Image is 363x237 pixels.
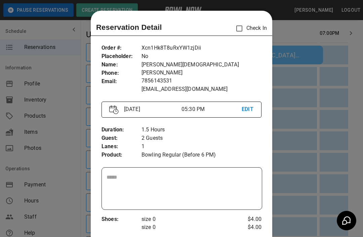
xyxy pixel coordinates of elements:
[96,22,162,33] p: Reservation Detail
[235,215,261,223] p: $4.00
[102,134,142,142] p: Guest :
[142,223,235,231] p: size 0
[102,151,142,159] p: Product :
[102,61,142,69] p: Name :
[109,105,119,114] img: Vector
[102,44,142,52] p: Order # :
[142,85,261,94] p: [EMAIL_ADDRESS][DOMAIN_NAME]
[102,69,142,77] p: Phone :
[142,126,261,134] p: 1.5 Hours
[142,77,261,85] p: 7856143531
[142,61,261,77] p: [PERSON_NAME][DEMOGRAPHIC_DATA][PERSON_NAME]
[102,142,142,151] p: Lanes :
[142,52,261,61] p: No
[142,44,261,52] p: Xcn1Hk8T8uRxYW1zjDii
[142,142,261,151] p: 1
[142,134,261,142] p: 2 Guests
[182,105,242,113] p: 05:30 PM
[121,105,182,113] p: [DATE]
[142,215,235,223] p: size 0
[102,52,142,61] p: Placeholder :
[232,21,267,36] p: Check In
[242,105,254,114] p: EDIT
[235,223,261,231] p: $4.00
[102,126,142,134] p: Duration :
[102,77,142,86] p: Email :
[102,215,142,224] p: Shoes :
[142,151,261,159] p: Bowling Regular (Before 6 PM)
